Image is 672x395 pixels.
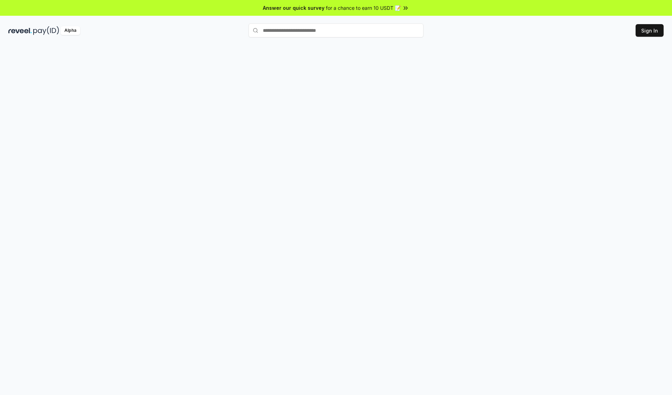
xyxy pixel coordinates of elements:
button: Sign In [636,24,664,37]
span: Answer our quick survey [263,4,324,12]
div: Alpha [61,26,80,35]
span: for a chance to earn 10 USDT 📝 [326,4,401,12]
img: pay_id [33,26,59,35]
img: reveel_dark [8,26,32,35]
